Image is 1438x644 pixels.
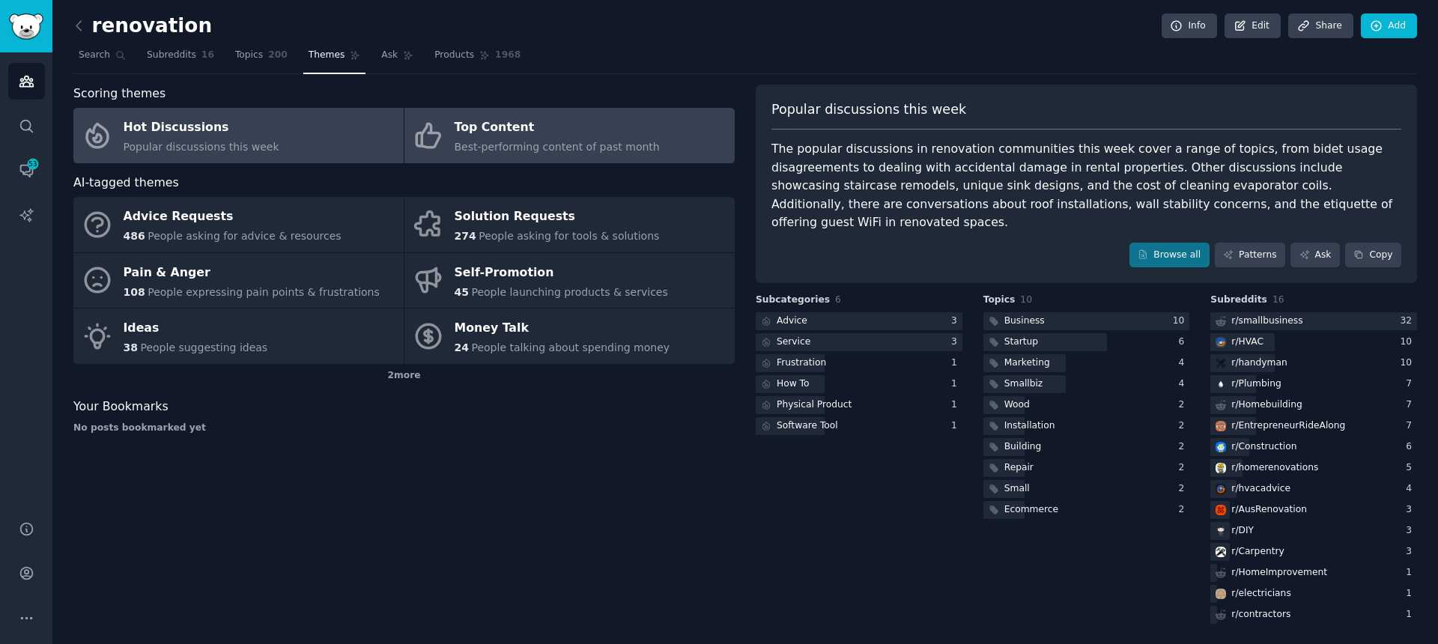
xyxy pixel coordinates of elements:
[1162,13,1217,39] a: Info
[455,261,668,285] div: Self-Promotion
[1004,419,1055,433] div: Installation
[951,419,962,433] div: 1
[1231,608,1290,622] div: r/ contractors
[1231,482,1290,496] div: r/ hvacadvice
[124,205,342,229] div: Advice Requests
[142,43,219,74] a: Subreddits16
[756,312,962,331] a: Advice3
[140,341,267,353] span: People suggesting ideas
[429,43,526,74] a: Products1968
[771,140,1401,232] div: The popular discussions in renovation communities this week cover a range of topics, from bidet u...
[455,286,469,298] span: 45
[1210,375,1417,394] a: Plumbingr/Plumbing7
[1210,606,1417,625] a: r/contractors1
[434,49,474,62] span: Products
[235,49,263,62] span: Topics
[1004,377,1043,391] div: Smallbiz
[471,286,667,298] span: People launching products & services
[1210,354,1417,373] a: handymanr/handyman10
[309,49,345,62] span: Themes
[777,335,810,349] div: Service
[951,315,962,328] div: 3
[73,422,735,435] div: No posts bookmarked yet
[1406,587,1417,601] div: 1
[983,312,1190,331] a: Business10
[1406,440,1417,454] div: 6
[1004,398,1030,412] div: Wood
[1210,585,1417,604] a: electriciansr/electricians1
[1216,505,1226,515] img: AusRenovation
[1216,484,1226,494] img: hvacadvice
[479,230,659,242] span: People asking for tools & solutions
[1179,419,1190,433] div: 2
[983,417,1190,436] a: Installation2
[1210,522,1417,541] a: DIYr/DIY3
[1406,461,1417,475] div: 5
[1231,503,1307,517] div: r/ AusRenovation
[951,335,962,349] div: 3
[1406,398,1417,412] div: 7
[1210,396,1417,415] a: r/Homebuilding7
[777,398,852,412] div: Physical Product
[777,419,838,433] div: Software Tool
[124,286,145,298] span: 108
[1400,315,1417,328] div: 32
[983,375,1190,394] a: Smallbiz4
[1179,440,1190,454] div: 2
[1216,526,1226,536] img: DIY
[404,108,735,163] a: Top ContentBest-performing content of past month
[1179,356,1190,370] div: 4
[1004,503,1058,517] div: Ecommerce
[1004,482,1030,496] div: Small
[455,317,670,341] div: Money Talk
[983,480,1190,499] a: Small2
[124,341,138,353] span: 38
[73,43,131,74] a: Search
[79,49,110,62] span: Search
[73,253,404,309] a: Pain & Anger108People expressing pain points & frustrations
[1216,379,1226,389] img: Plumbing
[983,294,1016,307] span: Topics
[1210,333,1417,352] a: HVACr/HVAC10
[1231,524,1254,538] div: r/ DIY
[73,364,735,388] div: 2 more
[1406,545,1417,559] div: 3
[1004,315,1045,328] div: Business
[147,49,196,62] span: Subreddits
[1225,13,1281,39] a: Edit
[73,85,166,103] span: Scoring themes
[983,333,1190,352] a: Startup6
[404,197,735,252] a: Solution Requests274People asking for tools & solutions
[455,230,476,242] span: 274
[1231,398,1302,412] div: r/ Homebuilding
[1231,419,1345,433] div: r/ EntrepreneurRideAlong
[1210,459,1417,478] a: homerenovationsr/homerenovations5
[1216,589,1226,599] img: electricians
[268,49,288,62] span: 200
[148,230,341,242] span: People asking for advice & resources
[1004,461,1034,475] div: Repair
[1179,503,1190,517] div: 2
[1406,419,1417,433] div: 7
[8,152,45,189] a: 53
[376,43,419,74] a: Ask
[1216,337,1226,347] img: HVAC
[1400,356,1417,370] div: 10
[73,108,404,163] a: Hot DiscussionsPopular discussions this week
[1231,377,1281,391] div: r/ Plumbing
[1290,243,1340,268] a: Ask
[777,377,810,391] div: How To
[1406,377,1417,391] div: 7
[1210,294,1267,307] span: Subreddits
[1231,356,1287,370] div: r/ handyman
[1361,13,1417,39] a: Add
[73,197,404,252] a: Advice Requests486People asking for advice & resources
[148,286,380,298] span: People expressing pain points & frustrations
[983,354,1190,373] a: Marketing4
[951,377,962,391] div: 1
[1216,547,1226,557] img: Carpentry
[1216,463,1226,473] img: homerenovations
[455,341,469,353] span: 24
[1173,315,1190,328] div: 10
[1210,501,1417,520] a: AusRenovationr/AusRenovation3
